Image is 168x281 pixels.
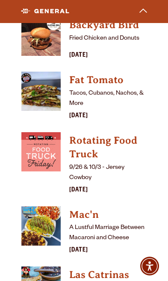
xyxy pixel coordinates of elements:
[69,73,147,87] h4: Fat Tomato
[140,257,159,275] div: Accessibility Menu
[69,89,147,109] p: Tacos, Cubanos, Nachos, & More
[69,134,147,161] h4: Rotating Food Truck
[69,72,147,89] a: View Fat Tomato details (opens in a new window)
[69,17,147,34] a: View Backyard Bird details (opens in a new window)
[69,132,147,163] a: View Rotating Food Truck details (opens in a new window)
[69,163,147,183] p: 9/26 & 10/3 - Jersey Cowboy
[21,132,61,196] a: View Rotating Food Truck details (opens in a new window)
[21,17,61,61] a: View Backyard Bird details (opens in a new window)
[21,72,61,111] img: thumbnail food truck
[69,246,147,256] div: [DATE]
[69,185,147,196] div: [DATE]
[21,17,61,56] img: thumbnail food truck
[69,208,147,222] h4: Mac'n
[21,7,70,16] span: General
[18,2,150,21] button: General
[21,72,61,122] a: View Fat Tomato details (opens in a new window)
[21,132,61,171] img: thumbnail food truck
[21,206,61,246] img: thumbnail food truck
[21,206,61,256] a: View Mac'n details (opens in a new window)
[69,51,147,61] div: [DATE]
[69,206,147,223] a: View Mac'n details (opens in a new window)
[69,18,147,32] h4: Backyard Bird
[69,111,147,122] div: [DATE]
[69,223,147,243] p: A Lustful Marriage Between Macaroni and Cheese
[69,34,147,44] p: Fried Chicken and Donuts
